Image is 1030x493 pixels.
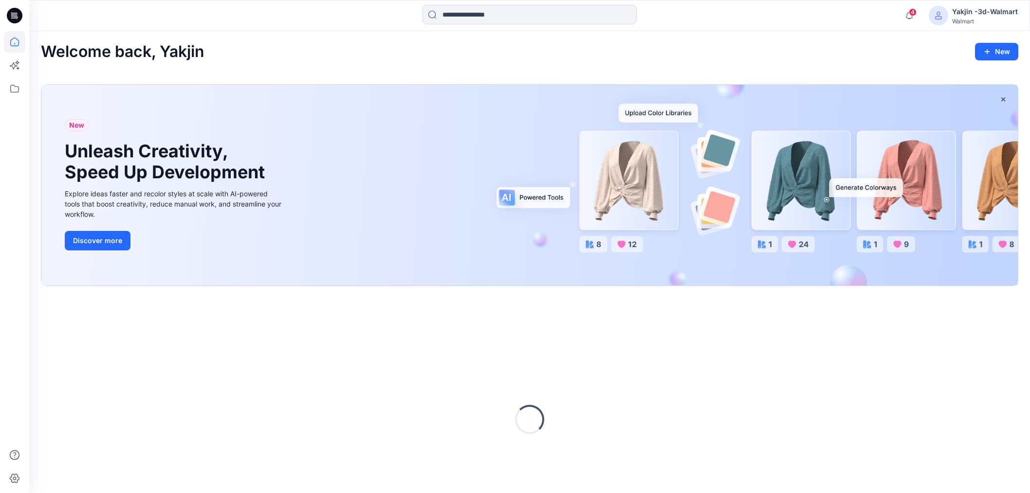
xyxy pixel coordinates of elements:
[65,189,284,219] div: Explore ideas faster and recolor styles at scale with AI-powered tools that boost creativity, red...
[65,231,284,250] a: Discover more
[975,43,1018,60] button: New
[65,141,269,183] h1: Unleash Creativity, Speed Up Development
[935,12,942,19] svg: avatar
[952,6,1018,18] div: Yakjin -3d-Walmart
[41,43,204,61] h2: Welcome back, Yakjin
[909,8,917,16] span: 4
[65,231,130,250] button: Discover more
[952,18,1018,25] div: Walmart
[69,119,84,131] span: New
